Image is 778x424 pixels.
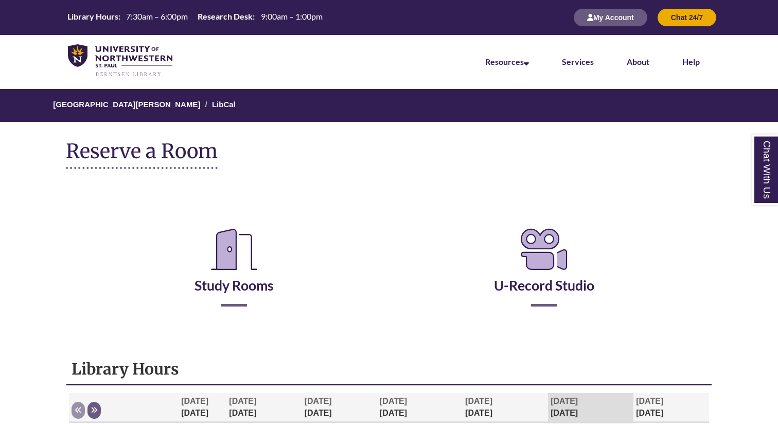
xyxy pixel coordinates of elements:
h1: Library Hours [72,359,706,379]
th: [DATE] [179,393,226,422]
button: Next week [87,402,101,419]
th: Research Desk: [193,11,256,22]
th: [DATE] [377,393,463,422]
span: 9:00am – 1:00pm [261,11,323,21]
a: My Account [574,13,647,22]
th: [DATE] [548,393,633,422]
span: [DATE] [229,397,256,405]
a: Chat 24/7 [658,13,716,22]
a: Study Rooms [194,251,274,294]
th: [DATE] [302,393,377,422]
a: Resources [485,57,529,66]
span: [DATE] [181,397,208,405]
a: U-Record Studio [494,251,594,294]
a: Help [682,57,700,66]
th: [DATE] [633,393,709,422]
a: About [627,57,649,66]
button: Chat 24/7 [658,9,716,26]
a: [GEOGRAPHIC_DATA][PERSON_NAME] [53,100,200,109]
th: [DATE] [463,393,548,422]
th: [DATE] [226,393,302,422]
button: Previous week [72,402,85,419]
a: Services [562,57,594,66]
h1: Reserve a Room [66,140,218,169]
span: [DATE] [636,397,663,405]
a: LibCal [212,100,236,109]
span: [DATE] [551,397,578,405]
span: [DATE] [380,397,407,405]
th: Library Hours: [63,11,122,22]
img: UNWSP Library Logo [68,44,172,77]
span: 7:30am – 6:00pm [126,11,188,21]
a: Hours Today [63,11,326,24]
nav: Breadcrumb [66,89,712,122]
div: Reserve a Room [66,195,712,337]
table: Hours Today [63,11,326,23]
span: [DATE] [305,397,332,405]
button: My Account [574,9,647,26]
span: [DATE] [465,397,492,405]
